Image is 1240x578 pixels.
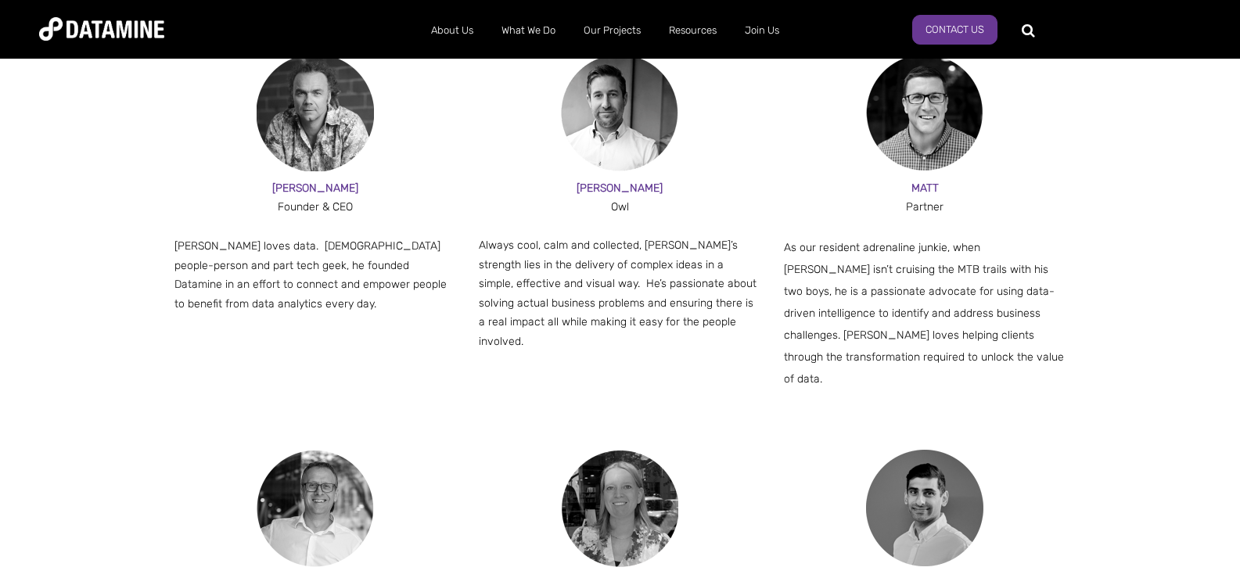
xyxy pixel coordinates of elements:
span: Always cool, calm and collected, [PERSON_NAME]’s strength lies in the delivery of complex ideas i... [479,239,757,348]
span: [PERSON_NAME] [577,181,663,195]
img: Bruce [561,54,678,171]
a: About Us [417,10,487,51]
img: Paul-2-1-150x150 [257,54,374,171]
span: [PERSON_NAME] loves data. [DEMOGRAPHIC_DATA] people-person and part tech geek, he founded Datamin... [174,239,447,311]
div: Owl [479,198,761,217]
div: Founder & CEO [174,198,457,217]
span: MATT [911,181,939,195]
img: Janneke-2 [561,450,678,568]
img: Arnan [866,450,983,566]
img: matt mug-1 [866,54,983,171]
span: As our resident adrenaline junkie, when [PERSON_NAME] isn’t cruising the MTB trails with his two ... [784,241,1064,386]
a: Our Projects [570,10,655,51]
img: Datamine [39,17,164,41]
img: Andy-1-150x150 [257,450,374,567]
a: What We Do [487,10,570,51]
a: Contact Us [912,15,997,45]
a: Join Us [731,10,793,51]
span: Partner [906,200,943,214]
a: Resources [655,10,731,51]
span: [PERSON_NAME] [272,181,358,195]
